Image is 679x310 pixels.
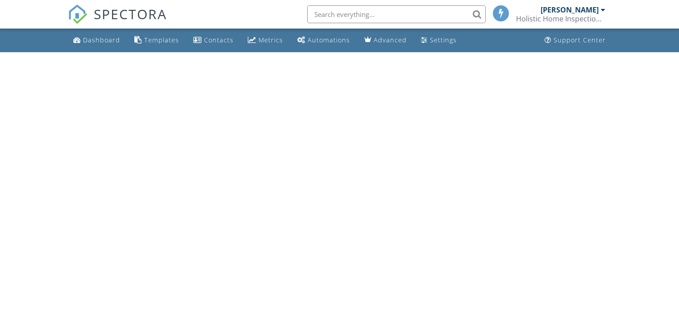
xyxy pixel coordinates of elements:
[70,32,124,49] a: Dashboard
[258,36,283,44] div: Metrics
[68,4,87,24] img: The Best Home Inspection Software - Spectora
[68,12,167,31] a: SPECTORA
[144,36,179,44] div: Templates
[308,36,350,44] div: Automations
[374,36,407,44] div: Advanced
[430,36,457,44] div: Settings
[131,32,183,49] a: Templates
[190,32,237,49] a: Contacts
[417,32,460,49] a: Settings
[204,36,233,44] div: Contacts
[361,32,410,49] a: Advanced
[307,5,486,23] input: Search everything...
[94,4,167,23] span: SPECTORA
[244,32,287,49] a: Metrics
[294,32,354,49] a: Automations (Basic)
[83,36,120,44] div: Dashboard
